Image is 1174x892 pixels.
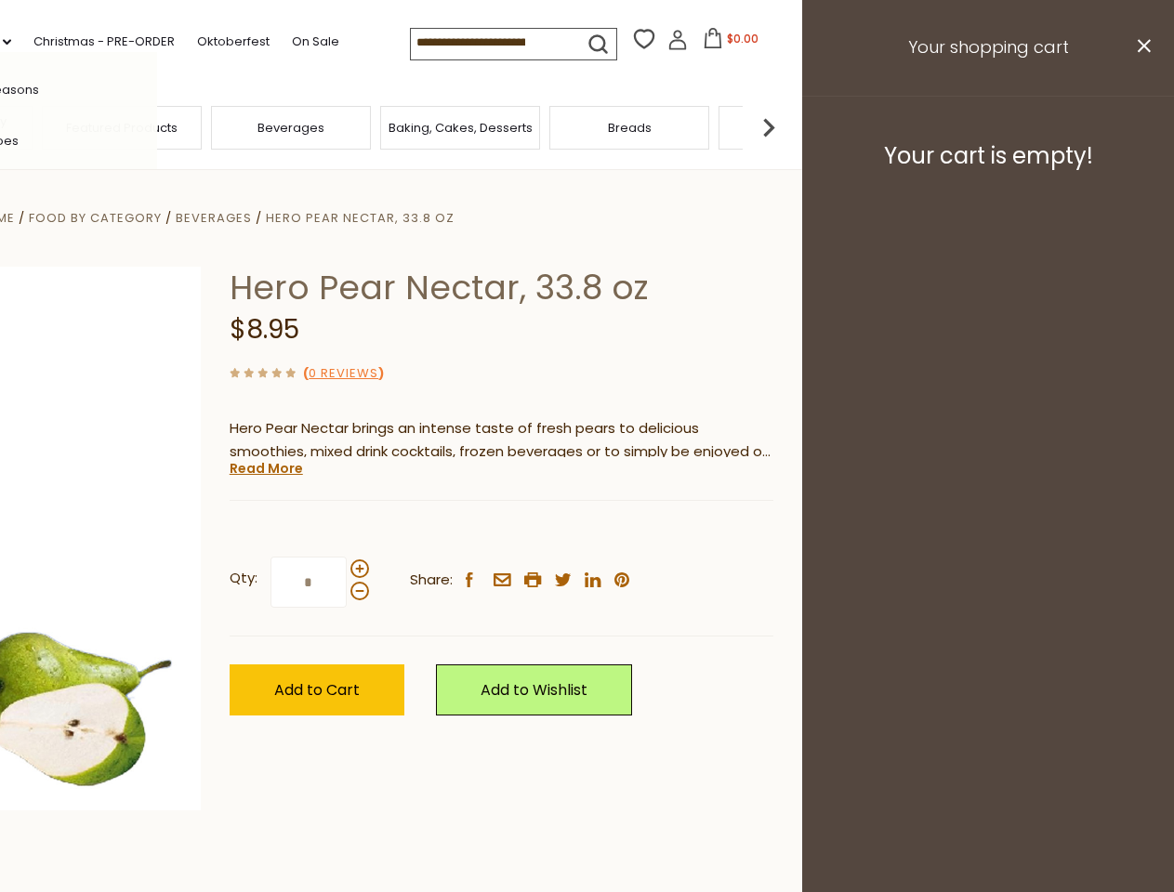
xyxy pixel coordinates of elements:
a: Oktoberfest [197,32,270,52]
img: next arrow [750,109,787,146]
span: $8.95 [230,311,299,348]
a: Hero Pear Nectar, 33.8 oz [266,209,455,227]
a: On Sale [292,32,339,52]
a: Read More [230,459,303,478]
button: $0.00 [692,28,771,56]
span: Share: [410,569,453,592]
a: Baking, Cakes, Desserts [389,121,533,135]
button: Add to Cart [230,664,404,715]
a: Breads [608,121,652,135]
span: $0.00 [727,31,758,46]
h1: Hero Pear Nectar, 33.8 oz [230,267,773,308]
a: Add to Wishlist [436,664,632,715]
span: ( ) [303,364,384,382]
span: Add to Cart [274,679,360,701]
a: Food By Category [29,209,162,227]
a: Beverages [257,121,324,135]
p: Hero Pear Nectar brings an intense taste of fresh pears to delicious smoothies, mixed drink cockt... [230,417,773,464]
a: Beverages [176,209,252,227]
strong: Qty: [230,567,257,590]
h3: Your cart is empty! [825,142,1151,170]
a: 0 Reviews [309,364,378,384]
a: Christmas - PRE-ORDER [33,32,175,52]
input: Qty: [270,557,347,608]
